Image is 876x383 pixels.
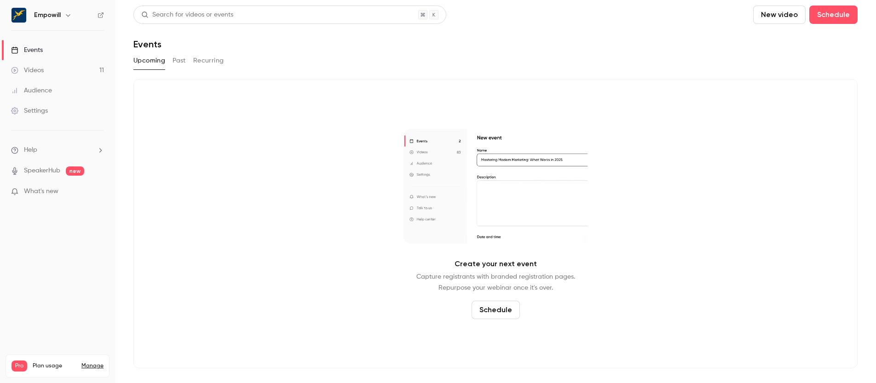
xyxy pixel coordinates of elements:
div: Events [11,46,43,55]
span: Pro [12,360,27,372]
button: New video [753,6,806,24]
div: Settings [11,106,48,115]
span: What's new [24,187,58,196]
li: help-dropdown-opener [11,145,104,155]
a: SpeakerHub [24,166,60,176]
span: new [66,166,84,176]
button: Recurring [193,53,224,68]
div: Videos [11,66,44,75]
a: Manage [81,362,104,370]
button: Upcoming [133,53,165,68]
p: Capture registrants with branded registration pages. Repurpose your webinar once it's over. [416,271,575,293]
span: Plan usage [33,362,76,370]
h6: Empowill [34,11,61,20]
iframe: Noticeable Trigger [93,188,104,196]
button: Schedule [472,301,520,319]
div: Search for videos or events [141,10,233,20]
img: Empowill [12,8,26,23]
button: Schedule [809,6,858,24]
span: Help [24,145,37,155]
button: Past [173,53,186,68]
p: Create your next event [455,258,537,269]
div: Audience [11,86,52,95]
h1: Events [133,39,161,50]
